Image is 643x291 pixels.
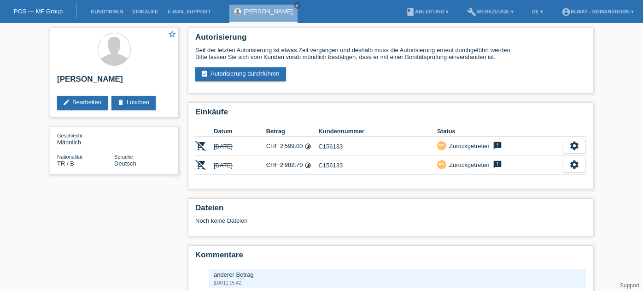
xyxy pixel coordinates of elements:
td: CHF 2'599.00 [266,137,319,156]
a: [PERSON_NAME] [244,8,293,15]
div: Zurückgetreten [446,160,489,170]
a: E-Mail Support [163,9,216,14]
a: DE ▾ [527,9,548,14]
div: Seit der letzten Autorisierung ist etwas Zeit vergangen und deshalb muss die Autorisierung erneut... [195,47,586,60]
i: Fixe Raten (24 Raten) [304,143,311,150]
span: Türkei / B / 02.05.2020 [57,160,74,167]
td: CHF 2'982.70 [266,156,319,175]
h2: Kommentare [195,250,586,264]
td: C156133 [318,156,437,175]
i: book [406,7,415,17]
i: settings [569,141,579,151]
i: edit [63,99,70,106]
td: C156133 [318,137,437,156]
a: close [294,2,300,9]
i: build [467,7,476,17]
td: [DATE] [214,156,266,175]
a: editBearbeiten [57,96,108,110]
i: undo [438,161,445,167]
i: star_border [168,30,176,38]
h2: Dateien [195,203,586,217]
a: Support [620,282,639,289]
a: Kund*innen [86,9,128,14]
span: Sprache [114,154,133,160]
th: Datum [214,126,266,137]
h2: [PERSON_NAME] [57,75,171,89]
th: Betrag [266,126,319,137]
a: account_circlem-way - Romanshorn ▾ [557,9,638,14]
a: assignment_turned_inAutorisierung durchführen [195,67,286,81]
i: account_circle [561,7,571,17]
td: [DATE] [214,137,266,156]
div: Männlich [57,132,114,146]
a: POS — MF Group [14,8,63,15]
h2: Einkäufe [195,107,586,121]
h2: Autorisierung [195,33,586,47]
div: Noch keine Dateien [195,217,477,224]
span: Deutsch [114,160,136,167]
i: feedback [492,160,503,169]
i: Fixe Raten (24 Raten) [304,162,311,169]
i: POSP00023610 [195,140,206,151]
i: assignment_turned_in [201,70,208,77]
th: Status [437,126,563,137]
i: settings [569,160,579,170]
a: star_border [168,30,176,40]
span: Nationalität [57,154,82,160]
div: [DATE] 15:42 [214,280,581,285]
a: bookAnleitung ▾ [401,9,453,14]
i: feedback [492,141,503,150]
i: delete [117,99,124,106]
a: Einkäufe [128,9,163,14]
i: close [295,3,299,8]
i: undo [438,142,445,148]
div: anderer Betrag [214,271,581,278]
a: deleteLöschen [111,96,156,110]
div: Zurückgetreten [446,141,489,151]
span: Geschlecht [57,133,82,138]
i: POSP00024642 [195,159,206,170]
th: Kundennummer [318,126,437,137]
a: buildWerkzeuge ▾ [462,9,518,14]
